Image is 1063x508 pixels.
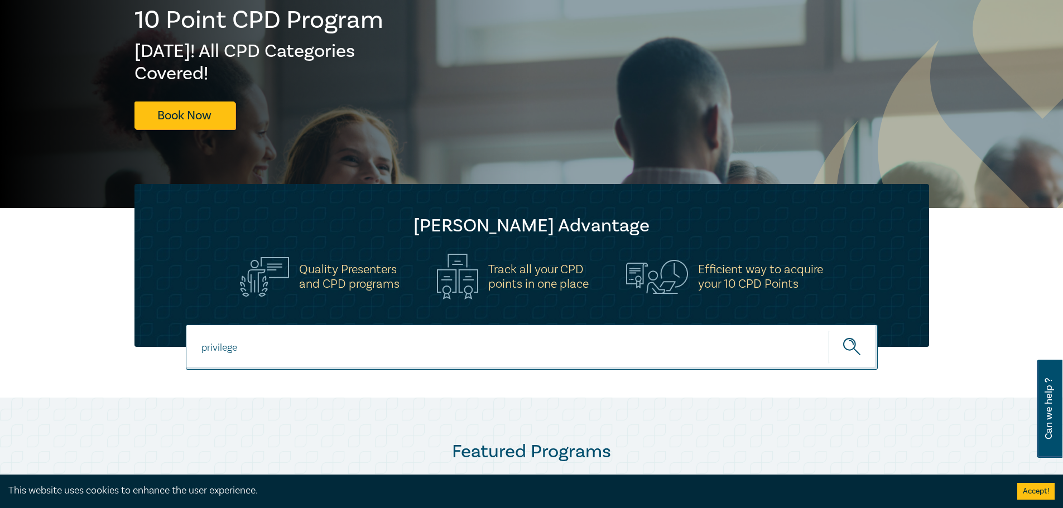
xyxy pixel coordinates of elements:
[299,262,400,291] h5: Quality Presenters and CPD programs
[1017,483,1055,500] button: Accept cookies
[1043,366,1054,451] span: Can we help ?
[134,40,384,85] h2: [DATE]! All CPD Categories Covered!
[134,6,384,35] h1: 10 Point CPD Program
[8,483,1001,498] div: This website uses cookies to enhance the user experience.
[157,215,907,237] h2: [PERSON_NAME] Advantage
[437,254,478,299] img: Track all your CPD<br>points in one place
[240,257,289,297] img: Quality Presenters<br>and CPD programs
[134,441,929,463] h2: Featured Programs
[134,101,235,129] a: Book Now
[698,262,823,291] h5: Efficient way to acquire your 10 CPD Points
[186,325,878,370] input: Search for a program title, program description or presenter name
[626,260,688,293] img: Efficient way to acquire<br>your 10 CPD Points
[488,262,589,291] h5: Track all your CPD points in one place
